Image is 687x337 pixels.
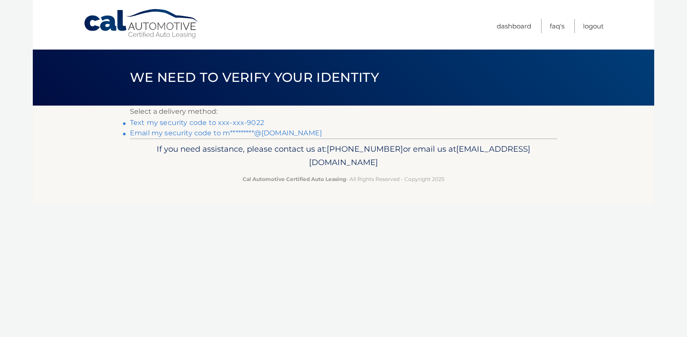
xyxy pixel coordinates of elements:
span: [PHONE_NUMBER] [327,144,403,154]
a: Text my security code to xxx-xxx-9022 [130,119,264,127]
a: Cal Automotive [83,9,200,39]
span: We need to verify your identity [130,69,379,85]
a: Dashboard [497,19,531,33]
p: - All Rights Reserved - Copyright 2025 [136,175,551,184]
a: FAQ's [550,19,564,33]
a: Logout [583,19,604,33]
strong: Cal Automotive Certified Auto Leasing [243,176,346,182]
p: If you need assistance, please contact us at: or email us at [136,142,551,170]
a: Email my security code to m*********@[DOMAIN_NAME] [130,129,322,137]
p: Select a delivery method: [130,106,557,118]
